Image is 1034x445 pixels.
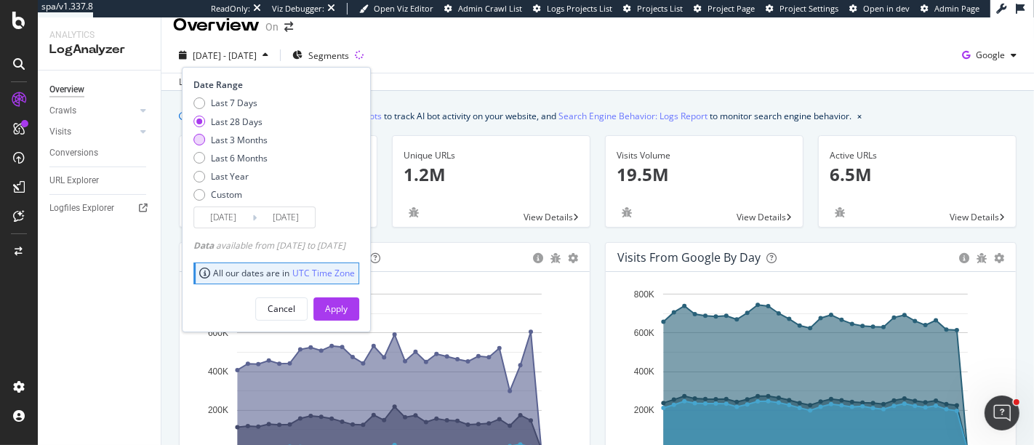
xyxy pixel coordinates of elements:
button: close banner [854,105,865,127]
div: Date Range [193,79,356,91]
div: URL Explorer [49,173,99,188]
a: Search Engine Behavior: Logs Report [558,108,708,124]
a: Conversions [49,145,151,161]
span: Segments [308,49,349,62]
text: 400K [634,366,654,377]
div: Crawls [49,103,76,119]
div: Apply [325,302,348,315]
a: Visits [49,124,136,140]
text: 400K [208,366,228,377]
a: Admin Crawl List [444,3,522,15]
span: View Details [524,211,573,223]
div: Visits [49,124,71,140]
a: Crawls [49,103,136,119]
div: gear [994,253,1004,263]
a: URL Explorer [49,173,151,188]
div: Last 3 Months [211,134,268,146]
button: Apply [313,297,359,321]
p: 19.5M [617,162,792,187]
iframe: Intercom live chat [985,396,1019,430]
div: Last 6 Months [193,152,268,164]
div: info banner [179,108,1017,124]
div: Active URLs [830,149,1005,162]
div: Last Year [211,170,249,183]
div: bug [977,253,987,263]
div: Last Year [193,170,268,183]
a: UTC Time Zone [292,267,355,279]
button: [DATE] - [DATE] [173,44,274,67]
div: Unique URLs [404,149,579,162]
div: Overview [173,13,260,38]
div: Custom [193,188,268,201]
button: Google [956,44,1022,67]
input: End Date [257,207,315,228]
div: Viz Debugger: [272,3,324,15]
div: circle-info [533,253,543,263]
div: Cancel [268,302,295,315]
div: ReadOnly: [211,3,250,15]
span: Open in dev [863,3,910,14]
text: 200K [634,406,654,416]
button: Segments [286,44,355,67]
div: Visits Volume [617,149,792,162]
p: 6.5M [830,162,1005,187]
a: Open Viz Editor [359,3,433,15]
div: Analytics [49,29,149,41]
div: bug [404,207,424,217]
div: bug [830,207,850,217]
text: 200K [208,406,228,416]
div: arrow-right-arrow-left [284,22,293,32]
a: Project Settings [766,3,838,15]
div: bug [550,253,561,263]
div: Last 7 Days [211,97,257,109]
span: Data [193,239,216,252]
a: Overview [49,82,151,97]
span: Project Page [708,3,755,14]
div: Last 6 Months [211,152,268,164]
text: 800K [634,289,654,300]
div: LogAnalyzer [49,41,149,58]
div: gear [568,253,578,263]
span: Admin Crawl List [458,3,522,14]
a: Logs Projects List [533,3,612,15]
a: Open in dev [849,3,910,15]
span: Open Viz Editor [374,3,433,14]
p: 1.2M [404,162,579,187]
a: Project Page [694,3,755,15]
a: Logfiles Explorer [49,201,151,216]
div: bug [617,207,637,217]
a: Projects List [623,3,683,15]
div: We introduced 2 new report templates: to track AI bot activity on your website, and to monitor se... [193,108,851,124]
div: Conversions [49,145,98,161]
div: Last update [179,76,258,89]
span: [DATE] - [DATE] [193,49,257,62]
span: Admin Page [934,3,979,14]
div: All our dates are in [199,267,355,279]
a: Admin Page [921,3,979,15]
input: Start Date [194,207,252,228]
div: available from [DATE] to [DATE] [193,239,345,252]
div: Last 28 Days [211,116,262,128]
span: Google [976,49,1005,61]
div: Overview [49,82,84,97]
span: Logs Projects List [547,3,612,14]
span: View Details [737,211,786,223]
span: Project Settings [779,3,838,14]
div: circle-info [959,253,969,263]
text: 600K [634,328,654,338]
div: Last 7 Days [193,97,268,109]
span: Projects List [637,3,683,14]
div: Visits from Google by day [617,250,761,265]
div: Logfiles Explorer [49,201,114,216]
div: Custom [211,188,242,201]
div: Last 28 Days [193,116,268,128]
div: Last 3 Months [193,134,268,146]
span: View Details [950,211,999,223]
div: On [265,20,278,34]
button: Cancel [255,297,308,321]
text: 600K [208,328,228,338]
